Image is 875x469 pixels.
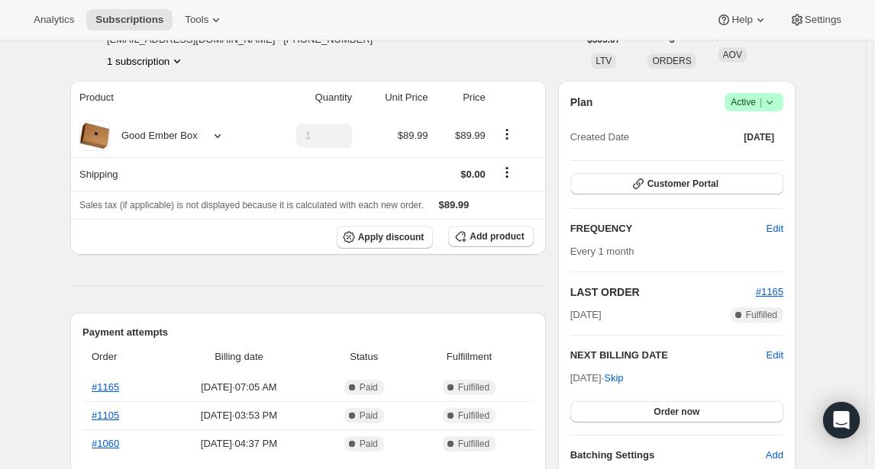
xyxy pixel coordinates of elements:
[495,126,519,143] button: Product actions
[731,95,777,110] span: Active
[723,50,742,60] span: AOV
[654,406,699,418] span: Order now
[647,178,718,190] span: Customer Portal
[357,81,432,114] th: Unit Price
[360,410,378,422] span: Paid
[164,436,315,451] span: [DATE] · 04:37 PM
[439,199,470,210] span: $89.99
[570,284,756,300] h2: LAST ORDER
[164,408,315,423] span: [DATE] · 03:53 PM
[360,438,378,450] span: Paid
[448,226,533,247] button: Add product
[176,9,233,31] button: Tools
[458,381,489,394] span: Fulfilled
[24,9,83,31] button: Analytics
[433,81,490,114] th: Price
[767,221,783,236] span: Edit
[458,410,489,422] span: Fulfilled
[595,366,632,390] button: Skip
[358,231,425,243] span: Apply discount
[414,349,524,365] span: Fulfillment
[570,173,783,194] button: Customer Portal
[760,96,762,108] span: |
[746,309,777,321] span: Fulfilled
[110,128,198,143] div: Good Ember Box
[767,348,783,363] button: Edit
[823,402,860,438] div: Open Intercom Messenger
[766,448,783,463] span: Add
[398,130,428,141] span: $89.99
[92,410,119,421] a: #1105
[164,380,315,395] span: [DATE] · 07:05 AM
[92,381,119,393] a: #1165
[323,349,405,365] span: Status
[164,349,315,365] span: Billing date
[570,348,767,363] h2: NEXT BILLING DATE
[780,9,851,31] button: Settings
[337,226,434,249] button: Apply discount
[70,81,262,114] th: Product
[735,127,783,148] button: [DATE]
[744,131,774,143] span: [DATE]
[570,221,767,236] h2: FREQUENCY
[570,246,634,257] span: Every 1 month
[86,9,173,31] button: Subscriptions
[731,14,752,26] span: Help
[570,401,783,422] button: Order now
[757,443,793,467] button: Add
[756,284,783,300] button: #1165
[262,81,357,114] th: Quantity
[107,53,185,69] button: Product actions
[570,130,629,145] span: Created Date
[82,340,160,374] th: Order
[756,286,783,297] a: #1165
[470,230,524,243] span: Add product
[82,325,534,340] h2: Payment attempts
[570,307,602,323] span: [DATE]
[70,157,262,191] th: Shipping
[185,14,208,26] span: Tools
[455,130,486,141] span: $89.99
[92,438,119,449] a: #1060
[805,14,841,26] span: Settings
[596,56,612,66] span: LTV
[570,95,593,110] h2: Plan
[495,164,519,181] button: Shipping actions
[360,381,378,394] span: Paid
[652,56,691,66] span: ORDERS
[79,120,110,151] img: product img
[570,448,766,463] h6: Batching Settings
[707,9,777,31] button: Help
[79,200,424,210] span: Sales tax (if applicable) is not displayed because it is calculated with each new order.
[458,438,489,450] span: Fulfilled
[757,217,793,241] button: Edit
[95,14,163,26] span: Subscriptions
[460,169,486,180] span: $0.00
[570,372,624,384] span: [DATE] ·
[604,371,623,386] span: Skip
[34,14,74,26] span: Analytics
